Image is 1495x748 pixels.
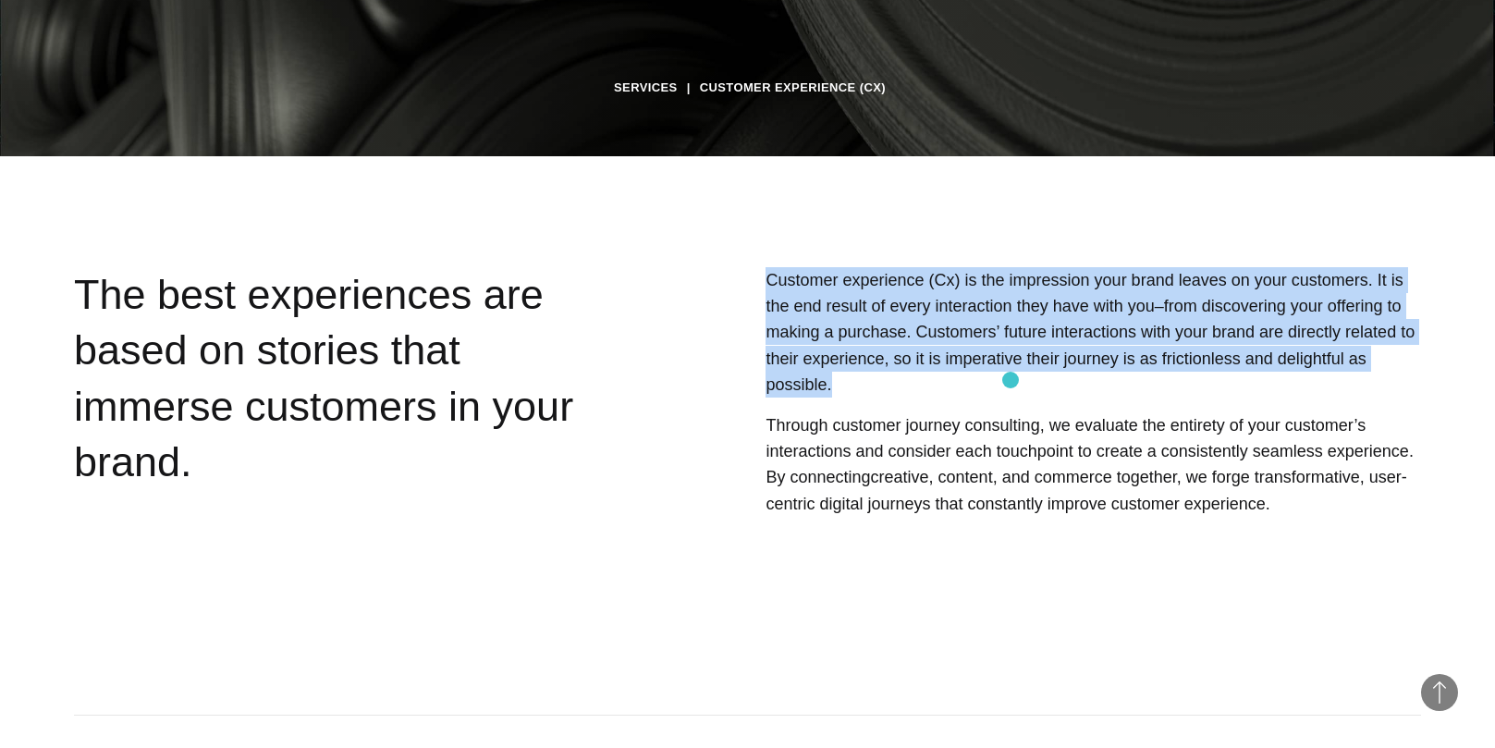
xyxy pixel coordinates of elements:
button: Back to Top [1421,674,1458,711]
a: Services [614,74,678,102]
div: The best experiences are based on stories that immerse customers in your brand. [74,267,614,604]
span: Through customer journey consulting, we evaluate the entirety of your customer’s interactions and... [766,416,1413,486]
p: Customer experience (Cx) is the impression your brand leaves on your customers. It is the end res... [766,267,1421,398]
span: creative, content, and commerce together, we forge transformative, user-centric digital journeys ... [766,468,1406,512]
a: Customer Experience (CX) [700,74,886,102]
